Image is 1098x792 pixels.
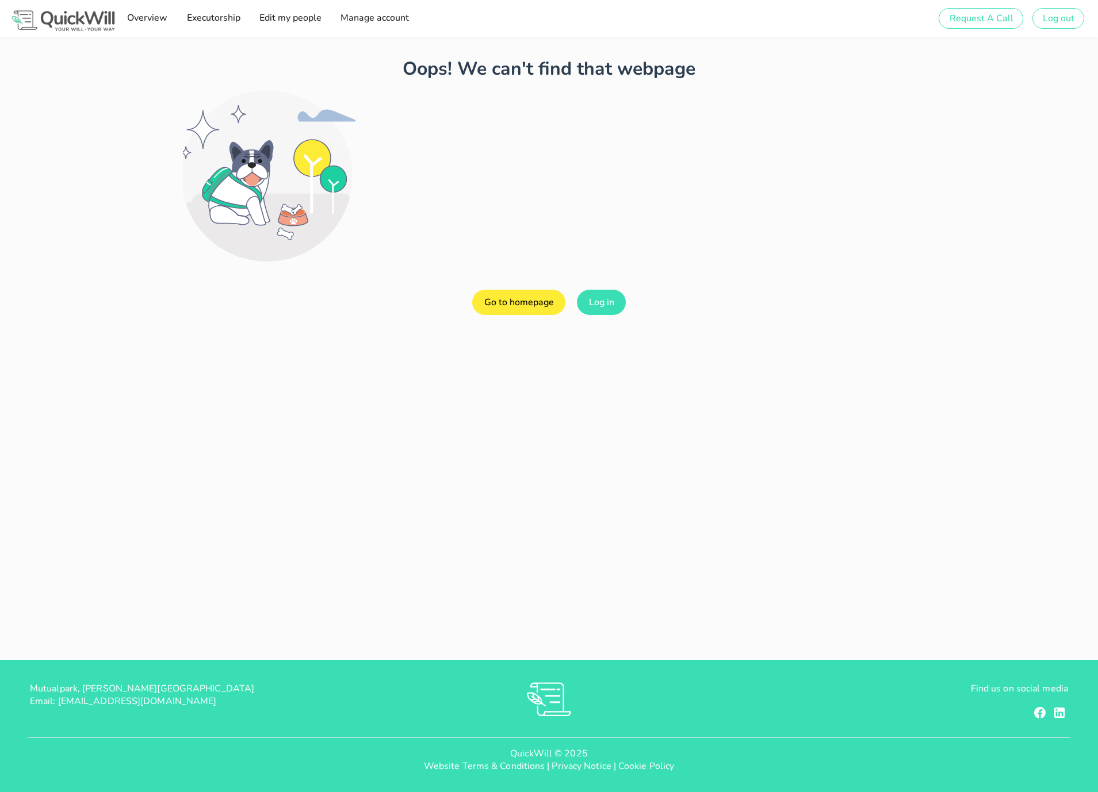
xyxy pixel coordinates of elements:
img: RVs0sauIwKhMoGR03FLGkjXSOVwkZRnQsltkF0QxpTsornXsmh1o7vbL94pqF3d8sZvAAAAAElFTkSuQmCC [527,682,571,716]
p: Find us on social media [722,682,1068,695]
span: Overview [127,11,167,24]
a: Manage account [336,7,412,30]
span: | [547,760,549,772]
span: | [614,760,616,772]
button: Request A Call [939,8,1023,29]
a: Website Terms & Conditions [424,760,545,772]
h1: Oops! We can't find that webpage [183,55,915,83]
a: Overview [123,7,171,30]
button: Log out [1032,8,1084,29]
a: Log in [577,290,626,315]
span: Manage account [340,11,409,24]
span: Mutualpark, [PERSON_NAME][GEOGRAPHIC_DATA] [30,682,254,695]
span: Executorship [186,11,240,24]
span: Email: [EMAIL_ADDRESS][DOMAIN_NAME] [30,695,217,708]
a: Cookie Policy [618,760,674,772]
span: Log in [588,296,614,309]
a: Privacy Notice [552,760,611,772]
a: Executorship [182,7,243,30]
span: Edit my people [259,11,322,24]
span: Go to homepage [484,296,554,309]
img: Logo [9,8,117,33]
div: cute dog [183,90,355,262]
p: QuickWill © 2025 [9,747,1089,760]
a: Go to homepage [472,290,565,315]
a: Edit my people [255,7,325,30]
span: Request A Call [948,12,1013,25]
span: Log out [1042,12,1074,25]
